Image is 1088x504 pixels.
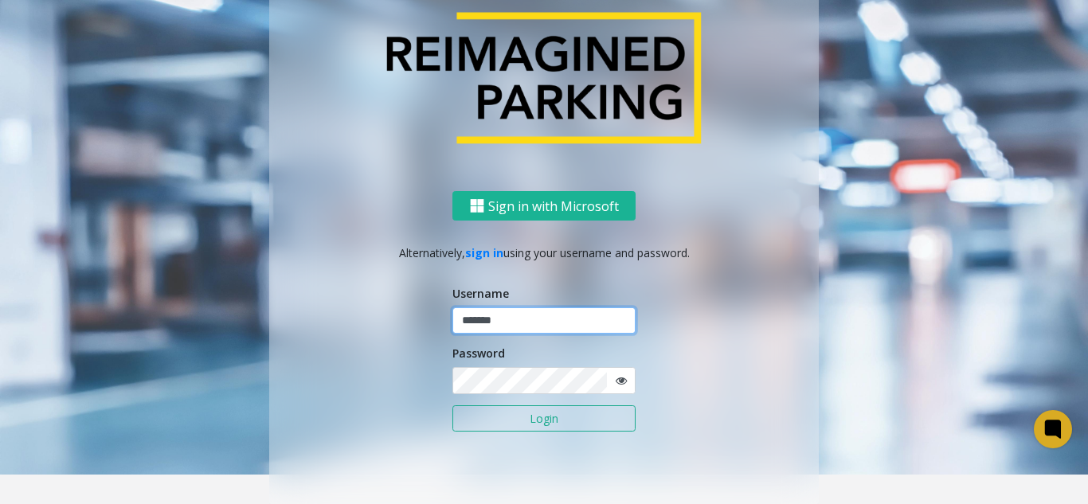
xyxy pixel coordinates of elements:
[452,285,509,302] label: Username
[285,244,803,261] p: Alternatively, using your username and password.
[452,345,505,361] label: Password
[452,405,636,432] button: Login
[465,245,503,260] a: sign in
[452,191,636,221] button: Sign in with Microsoft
